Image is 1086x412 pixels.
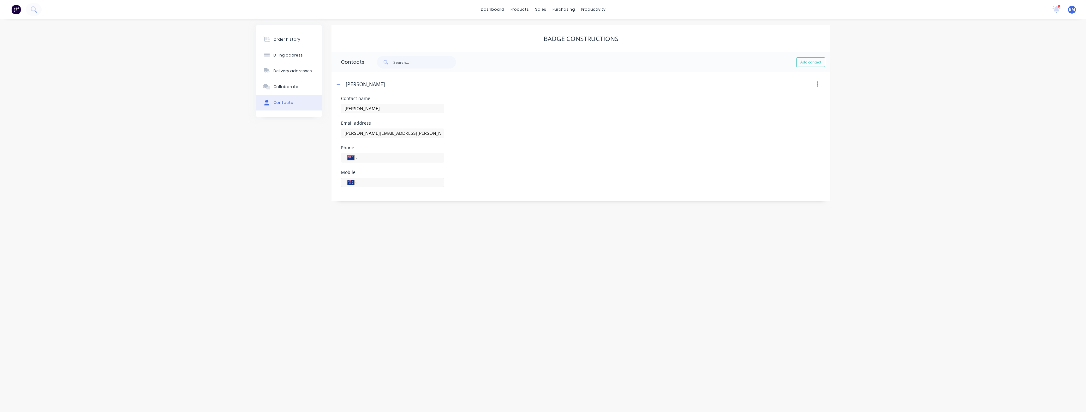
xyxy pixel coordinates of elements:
[341,96,444,101] div: Contact name
[341,146,444,150] div: Phone
[273,37,300,42] div: Order history
[256,32,322,47] button: Order history
[256,79,322,95] button: Collaborate
[273,52,303,58] div: Billing address
[578,5,609,14] div: productivity
[544,35,618,43] div: Badge Constructions
[478,5,507,14] a: dashboard
[341,121,444,125] div: Email address
[273,84,298,90] div: Collaborate
[11,5,21,14] img: Factory
[796,57,825,67] button: Add contact
[393,56,456,69] input: Search...
[256,63,322,79] button: Delivery addresses
[532,5,549,14] div: sales
[273,100,293,105] div: Contacts
[341,170,444,175] div: Mobile
[256,47,322,63] button: Billing address
[346,81,385,88] div: [PERSON_NAME]
[549,5,578,14] div: purchasing
[273,68,312,74] div: Delivery addresses
[507,5,532,14] div: products
[256,95,322,110] button: Contacts
[1069,7,1075,12] span: BM
[331,52,364,72] div: Contacts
